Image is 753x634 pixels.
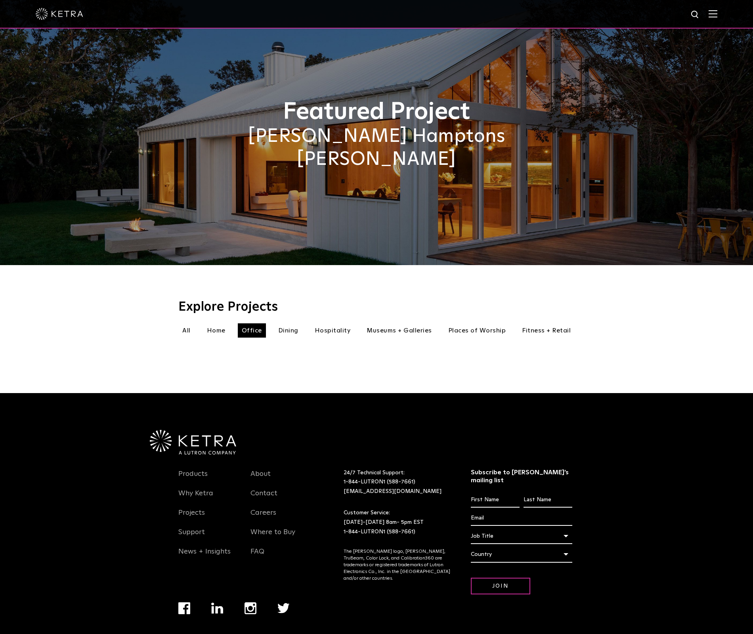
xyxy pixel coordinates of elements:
li: Places of Worship [444,323,510,338]
input: Join [471,578,530,595]
h1: Featured Project [178,99,575,125]
a: 1-844-LUTRON1 (588-7661) [344,479,415,485]
p: 24/7 Technical Support: [344,468,451,497]
div: Navigation Menu [178,602,310,634]
li: All [178,323,195,338]
a: Why Ketra [178,489,213,507]
a: Contact [250,489,277,507]
li: Dining [274,323,302,338]
li: Fitness + Retail [518,323,575,338]
a: [EMAIL_ADDRESS][DOMAIN_NAME] [344,489,441,494]
li: Hospitality [311,323,355,338]
img: Ketra-aLutronCo_White_RGB [150,430,236,454]
input: Email [471,511,573,526]
img: Hamburger%20Nav.svg [709,10,717,17]
a: FAQ [250,547,264,565]
input: Last Name [524,493,572,508]
div: Navigation Menu [178,468,239,565]
img: facebook [178,602,190,614]
li: Office [238,323,266,338]
img: twitter [277,603,290,613]
h3: Subscribe to [PERSON_NAME]’s mailing list [471,468,573,485]
a: 1-844-LUTRON1 (588-7661) [344,529,415,535]
div: Navigation Menu [250,468,311,565]
img: ketra-logo-2019-white [36,8,83,20]
li: Home [203,323,229,338]
h3: Explore Projects [178,301,575,313]
a: Products [178,470,208,488]
a: Projects [178,508,205,527]
a: Support [178,528,205,546]
a: Careers [250,508,276,527]
h2: [PERSON_NAME] Hamptons [PERSON_NAME] [178,125,575,171]
img: search icon [690,10,700,20]
img: instagram [245,602,256,614]
li: Museums + Galleries [363,323,436,338]
p: Customer Service: [DATE]-[DATE] 8am- 5pm EST [344,508,451,537]
p: The [PERSON_NAME] logo, [PERSON_NAME], TruBeam, Color Lock, and Calibration360 are trademarks or ... [344,548,451,582]
img: linkedin [211,603,224,614]
a: News + Insights [178,547,231,565]
a: Where to Buy [250,528,295,546]
a: About [250,470,271,488]
input: First Name [471,493,520,508]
